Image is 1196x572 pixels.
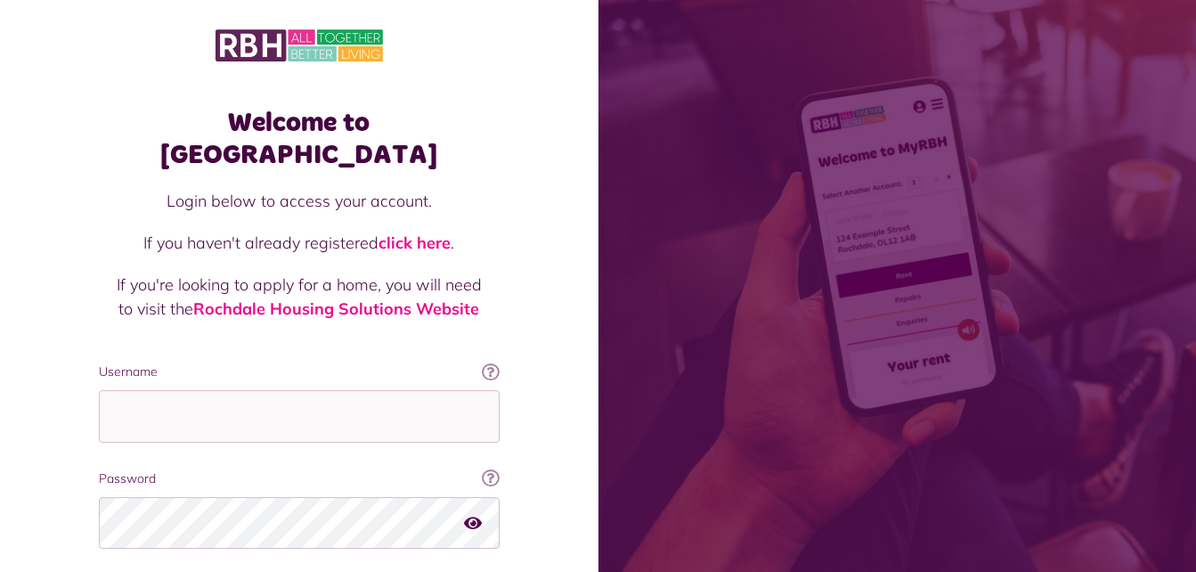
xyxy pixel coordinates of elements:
label: Username [99,363,500,381]
p: Login below to access your account. [117,189,482,213]
p: If you're looking to apply for a home, you will need to visit the [117,273,482,321]
a: click here [378,233,451,253]
label: Password [99,470,500,488]
img: MyRBH [216,27,383,64]
a: Rochdale Housing Solutions Website [193,298,479,319]
h1: Welcome to [GEOGRAPHIC_DATA] [99,107,500,171]
p: If you haven't already registered . [117,231,482,255]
